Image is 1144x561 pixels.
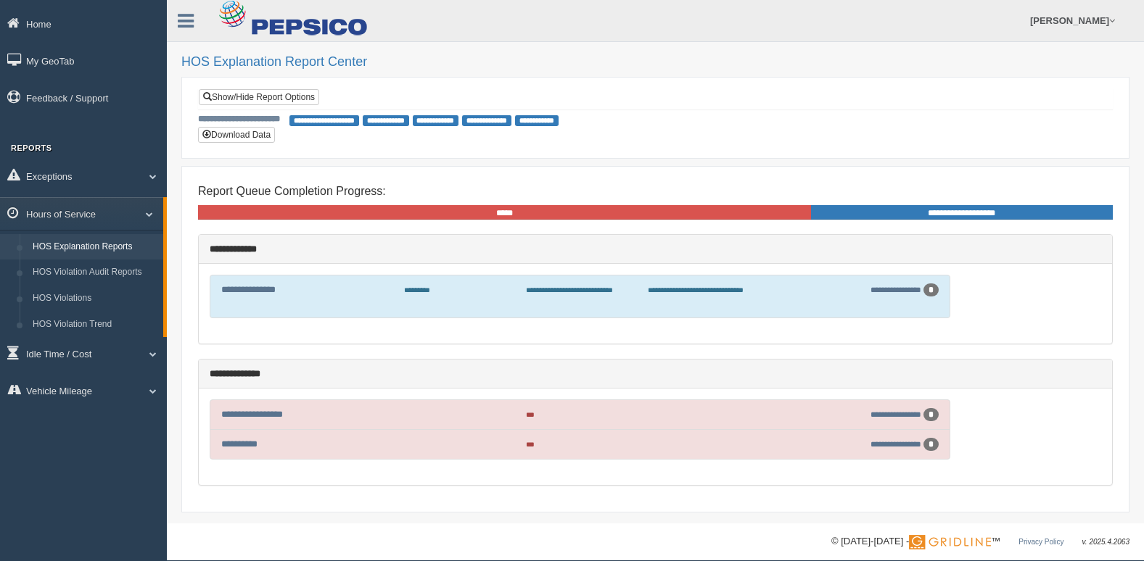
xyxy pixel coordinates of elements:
img: Gridline [909,535,991,549]
a: HOS Violations [26,286,163,312]
a: Privacy Policy [1019,538,1063,546]
a: HOS Violation Audit Reports [26,259,163,286]
a: HOS Explanation Reports [26,234,163,260]
span: v. 2025.4.2063 [1082,538,1129,546]
div: © [DATE]-[DATE] - ™ [831,534,1129,549]
h2: HOS Explanation Report Center [181,55,1129,70]
a: Show/Hide Report Options [199,89,319,105]
h4: Report Queue Completion Progress: [198,185,1113,198]
button: Download Data [198,127,275,143]
a: HOS Violation Trend [26,312,163,338]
